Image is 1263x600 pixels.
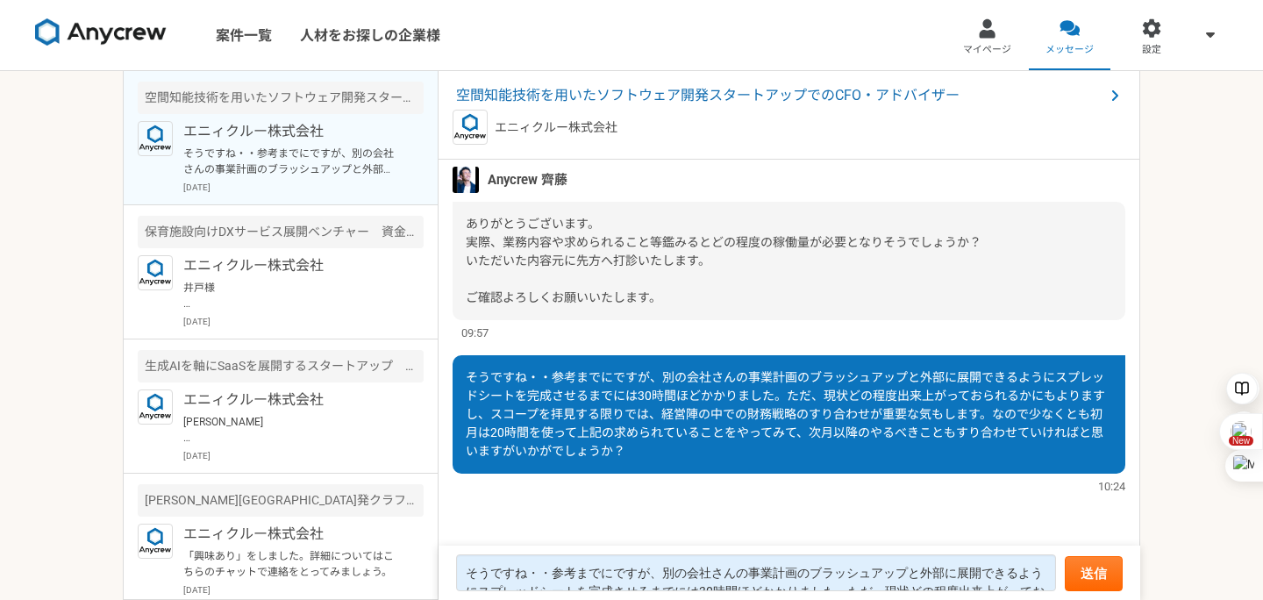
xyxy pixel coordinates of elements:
[183,548,400,580] p: 「興味あり」をしました。詳細についてはこちらのチャットで連絡をとってみましょう。
[138,389,173,425] img: logo_text_blue_01.png
[453,167,479,193] img: S__5267474.jpg
[1142,43,1161,57] span: 設定
[183,255,400,276] p: エニィクルー株式会社
[453,110,488,145] img: logo_text_blue_01.png
[456,85,1104,106] span: 空間知能技術を用いたソフトウェア開発スタートアップでのCFO・アドバイザー
[1045,43,1094,57] span: メッセージ
[461,325,489,341] span: 09:57
[183,414,400,446] p: [PERSON_NAME] Anycrewの[PERSON_NAME]と申します。 ご連絡が遅くなり、申し訳ございません。 本件ですが、転職を視野に入れた案件となりますので、すぐのご提案が難しい...
[138,82,424,114] div: 空間知能技術を用いたソフトウェア開発スタートアップでのCFO・アドバイザー
[488,170,567,189] span: Anycrew 齊藤
[495,118,617,137] p: エニィクルー株式会社
[183,583,424,596] p: [DATE]
[138,350,424,382] div: 生成AIを軸にSaaSを展開するスタートアップ コーポレートマネージャー
[35,18,167,46] img: 8DqYSo04kwAAAAASUVORK5CYII=
[466,217,981,304] span: ありがとうございます。 実際、業務内容や求められること等鑑みるとどの程度の稼働量が必要となりそうでしょうか？ いただいた内容元に先方へ打診いたします。 ご確認よろしくお願いいたします。
[963,43,1011,57] span: マイページ
[183,280,400,311] p: 井戸様 ご返信遅くなり、申し訳ございません。 本件、ご応募いただき、ありがとうございます。 こちらですが、先方のリファラルで決まりそうでして、すぐでのご案内は難しいのですが、もしよろしければ、直...
[183,121,400,142] p: エニィクルー株式会社
[138,524,173,559] img: logo_text_blue_01.png
[183,524,400,545] p: エニィクルー株式会社
[138,216,424,248] div: 保育施設向けDXサービス展開ベンチャー 資金調達をリードするCFO
[183,315,424,328] p: [DATE]
[138,484,424,517] div: [PERSON_NAME][GEOGRAPHIC_DATA]発クラフトビールを手がけるベンチャー 財務戦略
[466,370,1105,458] span: そうですね・・参考までにですが、別の会社さんの事業計画のブラッシュアップと外部に展開できるようにスプレッドシートを完成させるまでには30時間ほどかかりました。ただ、現状どの程度出来上がっておられ...
[183,389,400,411] p: エニィクルー株式会社
[138,121,173,156] img: logo_text_blue_01.png
[1098,478,1125,495] span: 10:24
[138,255,173,290] img: logo_text_blue_01.png
[183,449,424,462] p: [DATE]
[183,181,424,194] p: [DATE]
[1065,556,1123,591] button: 送信
[183,146,400,177] p: そうですね・・参考までにですが、別の会社さんの事業計画のブラッシュアップと外部に展開できるようにスプレッドシートを完成させるまでには30時間ほどかかりました。ただ、現状どの程度出来上がっておられ...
